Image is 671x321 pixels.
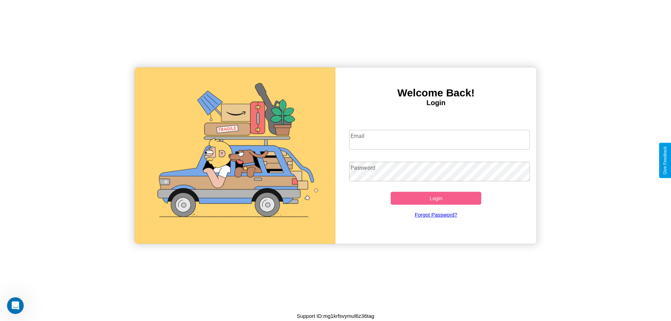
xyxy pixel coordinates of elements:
button: Login [391,192,481,205]
a: Forgot Password? [346,205,527,225]
img: gif [135,67,335,244]
div: Give Feedback [663,146,668,175]
h4: Login [335,99,536,107]
h3: Welcome Back! [335,87,536,99]
iframe: Intercom live chat [7,297,24,314]
p: Support ID: mg1krfsvymul6z36tag [297,311,374,321]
